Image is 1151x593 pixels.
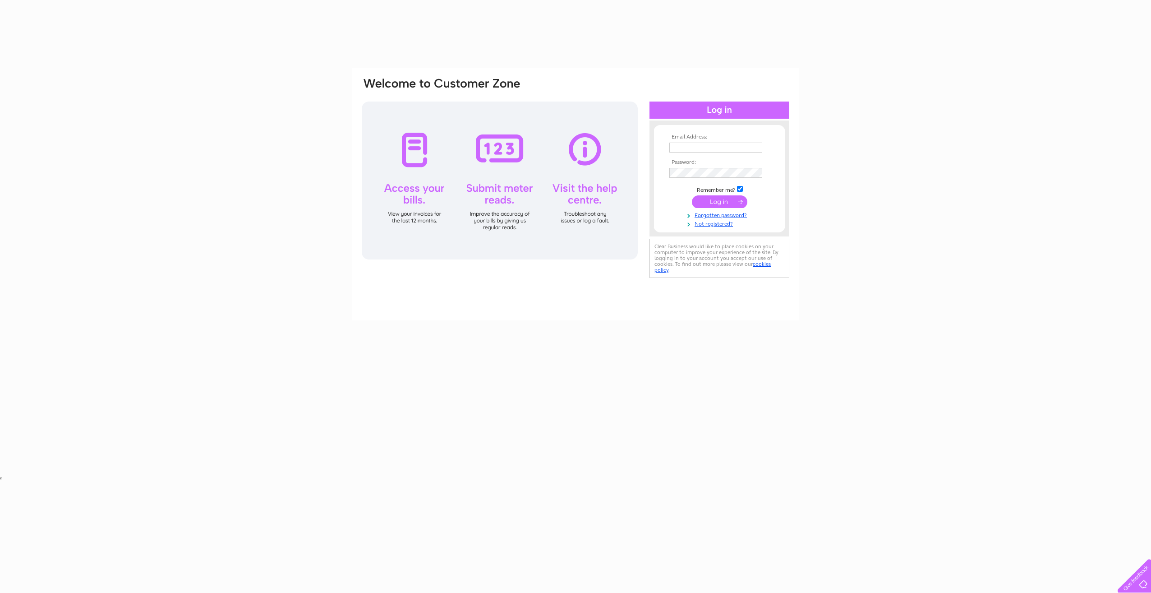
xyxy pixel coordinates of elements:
[667,134,772,140] th: Email Address:
[692,195,747,208] input: Submit
[667,185,772,194] td: Remember me?
[654,261,771,273] a: cookies policy
[669,219,772,227] a: Not registered?
[669,210,772,219] a: Forgotten password?
[667,159,772,166] th: Password:
[649,239,789,278] div: Clear Business would like to place cookies on your computer to improve your experience of the sit...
